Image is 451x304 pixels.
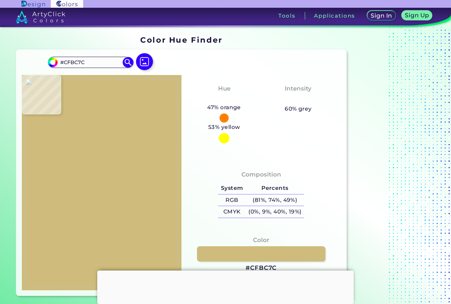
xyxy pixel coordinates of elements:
h5: (0%, 9%, 40%, 19%) [246,206,304,218]
h3: Applications [314,13,355,18]
h4: Hue [218,83,230,94]
h5: RGB [218,194,246,206]
h4: Intensity [285,83,311,94]
iframe: Advertisement [97,271,354,302]
h5: 47% orange [205,103,244,112]
h3: Tools [278,13,296,18]
img: logo_artyclick_colors_white.svg [16,11,66,23]
h5: 53% yellow [205,123,243,132]
input: type color.. [58,57,123,67]
img: ArtyClick Design logo [21,1,45,7]
img: 33a9c50d-f67e-4785-b574-66a96d94fc43 [25,79,178,287]
a: Sign In [369,11,395,20]
h5: System [218,182,246,194]
h1: Color Hue Finder [140,35,222,45]
h3: Pastel [285,95,311,103]
h5: Sign In [372,13,391,18]
h4: Color [253,235,269,245]
img: icon search [123,57,133,68]
h5: Sign Up [406,13,428,18]
h5: 60% grey [285,104,312,113]
a: Sign Up [403,11,431,20]
h5: Percents [246,182,304,194]
h3: Orange-Yellow [197,95,251,103]
h3: #CFBC7C [246,264,277,272]
h4: Composition [241,169,281,180]
img: icon picture [136,53,153,70]
h5: (81%, 74%, 49%) [246,194,304,206]
iframe: Advertisement [350,33,438,299]
h5: CMYK [218,206,246,218]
